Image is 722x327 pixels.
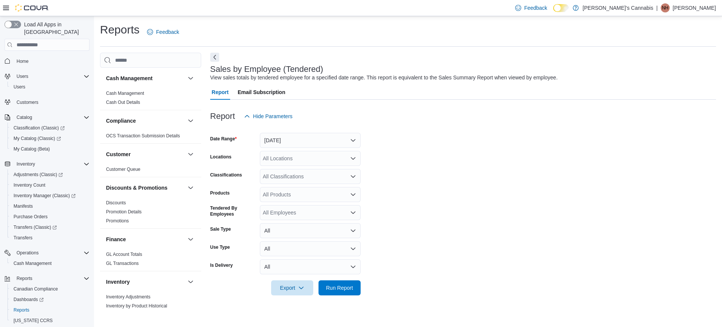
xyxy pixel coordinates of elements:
span: Canadian Compliance [11,284,89,294]
a: Canadian Compliance [11,284,61,294]
a: My Catalog (Classic) [8,133,93,144]
a: Cash Management [11,259,55,268]
span: Transfers [11,233,89,242]
p: [PERSON_NAME]'s Cannabis [582,3,653,12]
span: Discounts [106,200,126,206]
a: Promotions [106,218,129,224]
span: NH [662,3,668,12]
span: My Catalog (Classic) [14,135,61,141]
span: Washington CCRS [11,316,89,325]
button: Inventory Count [8,180,93,190]
span: Inventory Manager (Classic) [11,191,89,200]
button: Catalog [14,113,35,122]
span: Users [17,73,28,79]
label: Locations [210,154,232,160]
a: Customer Queue [106,167,140,172]
button: Catalog [2,112,93,123]
button: Inventory [2,159,93,169]
span: Catalog [14,113,89,122]
a: Inventory Count Details [106,312,153,318]
span: Dashboards [14,297,44,303]
span: Promotions [106,218,129,224]
button: [US_STATE] CCRS [8,315,93,326]
span: Export [276,280,309,295]
h3: Report [210,112,235,121]
h3: Compliance [106,117,136,125]
a: Discounts [106,200,126,205]
button: My Catalog (Beta) [8,144,93,154]
button: Cash Management [106,75,185,82]
div: View sales totals by tendered employee for a specified date range. This report is equivalent to t... [210,74,558,82]
h3: Cash Management [106,75,153,82]
button: Cash Management [186,74,195,83]
span: Feedback [524,4,547,12]
a: Classification (Classic) [8,123,93,133]
span: Purchase Orders [14,214,48,220]
button: Open list of options [350,210,356,216]
h3: Finance [106,236,126,243]
span: Manifests [11,202,89,211]
span: [US_STATE] CCRS [14,318,53,324]
a: Purchase Orders [11,212,51,221]
span: GL Account Totals [106,251,142,257]
a: Reports [11,306,32,315]
span: Customers [17,99,38,105]
button: Canadian Compliance [8,284,93,294]
a: My Catalog (Beta) [11,144,53,154]
button: Finance [106,236,185,243]
span: Cash Out Details [106,99,140,105]
span: Transfers (Classic) [11,223,89,232]
span: Inventory [14,160,89,169]
span: Cash Management [106,90,144,96]
span: Canadian Compliance [14,286,58,292]
span: Reports [14,307,29,313]
button: Reports [14,274,35,283]
button: Manifests [8,201,93,211]
button: Customer [106,151,185,158]
button: All [260,223,361,238]
h3: Customer [106,151,130,158]
label: Use Type [210,244,230,250]
a: Feedback [144,24,182,40]
button: All [260,259,361,274]
button: Transfers [8,233,93,243]
span: Operations [17,250,39,256]
span: Home [17,58,29,64]
span: Run Report [326,284,353,292]
div: Customer [100,165,201,177]
a: [US_STATE] CCRS [11,316,56,325]
button: Next [210,53,219,62]
span: Feedback [156,28,179,36]
span: My Catalog (Beta) [14,146,50,152]
label: Tendered By Employees [210,205,257,217]
a: Inventory Manager (Classic) [8,190,93,201]
span: Inventory by Product Historical [106,303,167,309]
button: Home [2,55,93,66]
button: Cash Management [8,258,93,269]
span: Adjustments (Classic) [11,170,89,179]
a: Promotion Details [106,209,142,214]
span: Transfers (Classic) [14,224,57,230]
span: My Catalog (Classic) [11,134,89,143]
span: Classification (Classic) [11,123,89,132]
span: Load All Apps in [GEOGRAPHIC_DATA] [21,21,89,36]
span: Reports [17,275,32,281]
button: Users [2,71,93,82]
span: Inventory Adjustments [106,294,150,300]
span: Promotion Details [106,209,142,215]
a: GL Account Totals [106,252,142,257]
label: Is Delivery [210,262,233,268]
div: Finance [100,250,201,271]
p: | [656,3,658,12]
div: Discounts & Promotions [100,198,201,228]
button: Operations [2,248,93,258]
h3: Discounts & Promotions [106,184,167,192]
label: Classifications [210,172,242,178]
a: Adjustments (Classic) [11,170,66,179]
a: Classification (Classic) [11,123,68,132]
span: Catalog [17,114,32,120]
label: Date Range [210,136,237,142]
a: Cash Management [106,91,144,96]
